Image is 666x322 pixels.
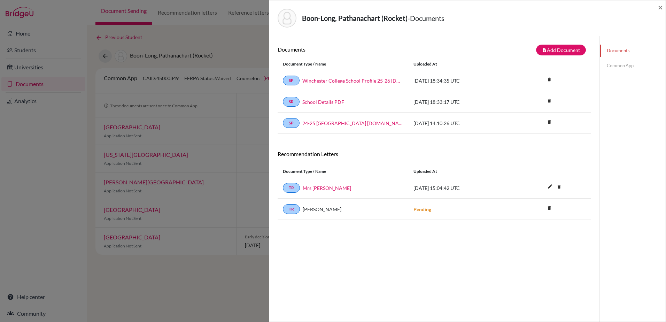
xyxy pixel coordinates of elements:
[302,14,408,22] strong: Boon-Long, Pathanachart (Rocket)
[302,77,403,84] a: Winchester College School Profile 25-26 [DOMAIN_NAME]_wide
[544,181,556,192] i: edit
[413,185,460,191] span: [DATE] 15:04:42 UTC
[283,76,300,85] a: SP
[278,61,408,67] div: Document Type / Name
[302,98,344,106] a: School Details PDF
[536,45,586,55] button: note_addAdd Document
[278,151,591,157] h6: Recommendation Letters
[544,117,555,127] i: delete
[544,97,555,106] a: delete
[544,118,555,127] a: delete
[278,46,434,53] h6: Documents
[303,206,341,213] span: [PERSON_NAME]
[283,183,300,193] a: TR
[408,98,513,106] div: [DATE] 18:33:17 UTC
[544,203,555,213] i: delete
[302,120,403,127] a: 24-25 [GEOGRAPHIC_DATA] [DOMAIN_NAME]_wide
[544,75,555,85] a: delete
[278,168,408,175] div: Document Type / Name
[544,204,555,213] a: delete
[544,182,556,192] button: edit
[408,61,513,67] div: Uploaded at
[408,168,513,175] div: Uploaded at
[600,60,666,72] a: Common App
[658,3,663,11] button: Close
[542,48,547,53] i: note_add
[544,95,555,106] i: delete
[658,2,663,12] span: ×
[408,77,513,84] div: [DATE] 18:34:35 UTC
[600,45,666,57] a: Documents
[283,118,300,128] a: SP
[544,74,555,85] i: delete
[554,183,564,192] a: delete
[408,120,513,127] div: [DATE] 14:10:26 UTC
[283,97,300,107] a: SR
[283,204,300,214] a: TR
[554,182,564,192] i: delete
[303,184,351,192] a: Mrs [PERSON_NAME]
[408,14,444,22] span: - Documents
[413,206,431,212] strong: Pending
